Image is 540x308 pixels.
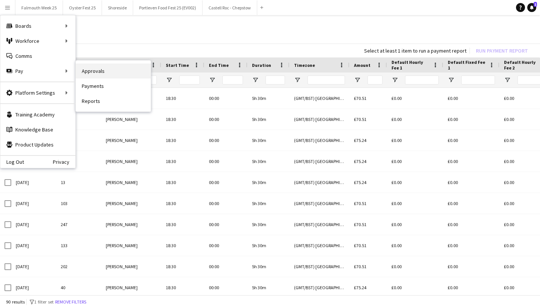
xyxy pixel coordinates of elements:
div: £0.00 [443,235,499,256]
button: Open Filter Menu [391,77,398,83]
div: 103 [56,193,101,214]
div: 5h 30m [247,151,289,172]
div: 40 [56,277,101,298]
div: 5h 30m [247,88,289,109]
span: 1 [534,2,537,7]
span: [PERSON_NAME] [106,264,138,269]
div: 18:30 [161,88,204,109]
div: £0.00 [443,256,499,277]
div: (GMT/BST) [GEOGRAPHIC_DATA] [289,256,349,277]
div: £0.00 [443,172,499,193]
div: £0.00 [443,109,499,130]
a: Product Updates [0,137,75,152]
div: 18:30 [161,193,204,214]
input: End Time Filter Input [222,75,243,85]
div: 5h 30m [247,109,289,130]
span: £70.51 [354,95,366,101]
a: Knowledge Base [0,122,75,137]
span: [PERSON_NAME] [106,180,138,185]
button: Open Filter Menu [294,77,301,83]
div: [DATE] [11,193,56,214]
input: Default Fixed Fee 1 Filter Input [461,75,495,85]
a: Privacy [53,159,75,165]
div: [DATE] [11,172,56,193]
div: £0.00 [387,130,443,151]
div: 5h 30m [247,193,289,214]
div: £0.00 [443,88,499,109]
div: 247 [56,214,101,235]
div: £0.00 [443,130,499,151]
div: £0.00 [387,214,443,235]
span: Default Fixed Fee 1 [448,59,486,71]
div: £0.00 [387,151,443,172]
div: (GMT/BST) [GEOGRAPHIC_DATA] [289,88,349,109]
div: 18:30 [161,130,204,151]
button: Open Filter Menu [166,77,172,83]
a: Log Out [0,159,24,165]
div: £0.00 [387,193,443,214]
div: 110 [56,109,101,130]
div: £0.00 [387,88,443,109]
button: Open Filter Menu [354,77,361,83]
div: 00:00 [204,109,247,130]
div: 18:30 [161,109,204,130]
span: [PERSON_NAME] [106,159,138,164]
div: 133 [56,235,101,256]
div: [DATE] [11,214,56,235]
span: £75.24 [354,137,366,143]
div: Pay [0,63,75,79]
span: [PERSON_NAME] [106,116,138,122]
div: 5h 30m [247,256,289,277]
div: 00:00 [204,193,247,214]
input: Timezone Filter Input [307,75,345,85]
span: [PERSON_NAME] [106,222,138,227]
span: 1 filter set [34,299,54,305]
div: 18:30 [161,151,204,172]
span: Amount [354,62,370,68]
span: [PERSON_NAME] [106,243,138,248]
input: Default Hourly Fee 1 Filter Input [405,75,439,85]
div: 00:00 [204,256,247,277]
div: 00:00 [204,214,247,235]
div: 97 [56,151,101,172]
a: 1 [527,3,536,12]
div: Select at least 1 item to run a payment report [364,47,466,54]
div: (GMT/BST) [GEOGRAPHIC_DATA] [289,214,349,235]
div: £0.00 [387,277,443,298]
a: Payments [76,79,151,94]
div: £0.00 [443,277,499,298]
span: Duration [252,62,271,68]
div: 5h 30m [247,130,289,151]
button: Open Filter Menu [504,77,511,83]
button: Shoreside [102,0,133,15]
span: £75.24 [354,180,366,185]
span: Start Time [166,62,189,68]
div: 18:30 [161,256,204,277]
span: Timezone [294,62,315,68]
a: Reports [76,94,151,109]
button: Portleven Food Fest 25 (EV002) [133,0,202,15]
div: £0.00 [387,172,443,193]
a: Comms [0,48,75,63]
span: End Time [209,62,229,68]
div: 00:00 [204,130,247,151]
span: £70.51 [354,116,366,122]
div: £0.00 [443,193,499,214]
button: Castell Roc - Chepstow [202,0,257,15]
input: Amount Filter Input [367,75,382,85]
button: Oyster Fest 25 [63,0,102,15]
div: 00:00 [204,172,247,193]
button: Falmouth Week 25 [15,0,63,15]
div: (GMT/BST) [GEOGRAPHIC_DATA] [289,277,349,298]
div: (GMT/BST) [GEOGRAPHIC_DATA] [289,130,349,151]
div: 00:00 [204,151,247,172]
span: Default Hourly Fee 1 [391,59,430,71]
div: [DATE] [11,256,56,277]
span: [PERSON_NAME] [106,201,138,206]
div: 13 [56,172,101,193]
div: £0.00 [387,109,443,130]
div: [DATE] [11,277,56,298]
span: [PERSON_NAME] [106,285,138,290]
div: 18:30 [161,235,204,256]
div: 5h 30m [247,277,289,298]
